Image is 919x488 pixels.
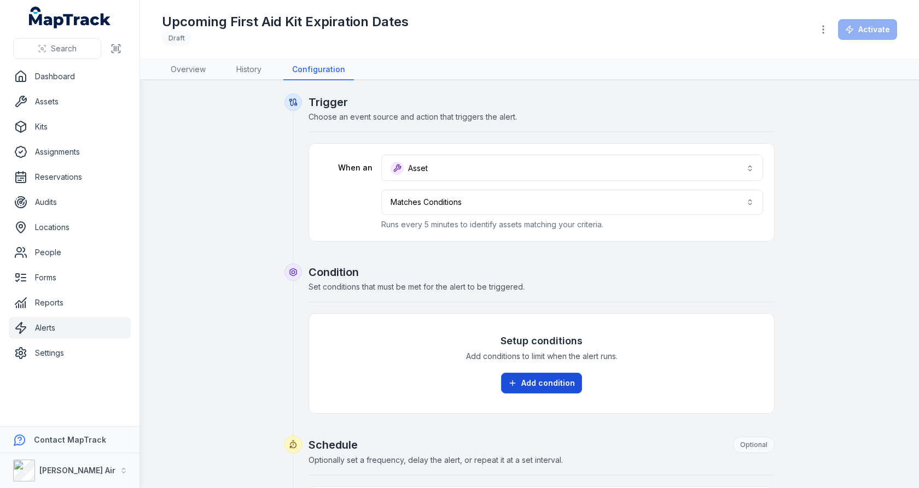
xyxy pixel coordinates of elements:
[501,373,582,393] button: Add condition
[13,38,101,59] button: Search
[320,162,373,173] label: When an
[309,455,563,465] span: Optionally set a frequency, delay the alert, or repeat it at a set interval.
[381,190,763,215] button: Matches Conditions
[309,437,775,453] h2: Schedule
[9,116,131,138] a: Kits
[9,166,131,188] a: Reservations
[9,317,131,339] a: Alerts
[501,333,583,349] h3: Setup conditions
[9,342,131,364] a: Settings
[733,437,775,453] div: Optional
[466,351,618,362] span: Add conditions to limit when the alert runs.
[9,91,131,113] a: Assets
[309,282,525,291] span: Set conditions that must be met for the alert to be triggered.
[9,292,131,314] a: Reports
[9,216,131,238] a: Locations
[34,435,106,444] strong: Contact MapTrack
[309,112,517,121] span: Choose an event source and action that triggers the alert.
[39,466,115,475] strong: [PERSON_NAME] Air
[228,60,270,80] a: History
[9,66,131,87] a: Dashboard
[162,13,409,31] h1: Upcoming First Aid Kit Expiration Dates
[9,141,131,163] a: Assignments
[381,155,763,181] button: Asset
[162,31,191,46] div: Draft
[283,60,354,80] a: Configuration
[381,219,763,230] p: Runs every 5 minutes to identify assets matching your criteria.
[9,191,131,213] a: Audits
[9,242,131,263] a: People
[29,7,111,28] a: MapTrack
[309,264,775,280] h2: Condition
[309,95,775,110] h2: Trigger
[9,267,131,289] a: Forms
[51,43,77,54] span: Search
[162,60,214,80] a: Overview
